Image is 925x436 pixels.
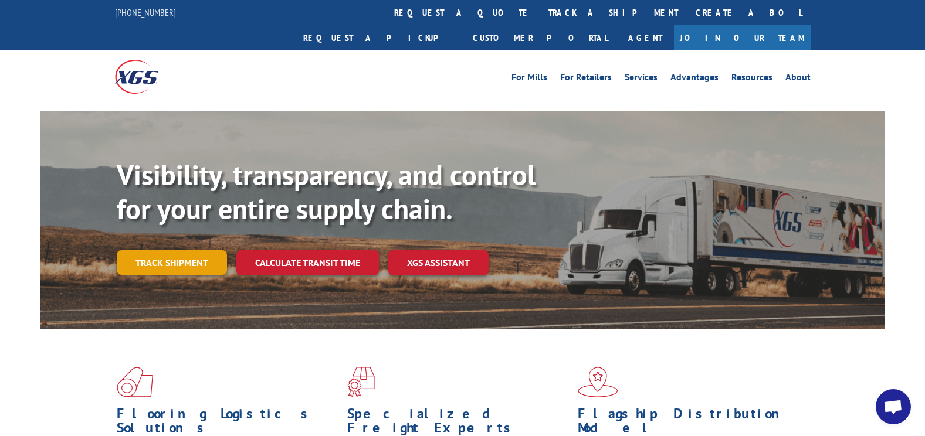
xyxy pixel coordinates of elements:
[616,25,674,50] a: Agent
[464,25,616,50] a: Customer Portal
[117,156,536,227] b: Visibility, transparency, and control for your entire supply chain.
[511,73,547,86] a: For Mills
[578,367,618,397] img: xgs-icon-flagship-distribution-model-red
[785,73,811,86] a: About
[876,389,911,424] a: Open chat
[117,367,153,397] img: xgs-icon-total-supply-chain-intelligence-red
[674,25,811,50] a: Join Our Team
[625,73,658,86] a: Services
[294,25,464,50] a: Request a pickup
[117,250,227,275] a: Track shipment
[560,73,612,86] a: For Retailers
[388,250,489,275] a: XGS ASSISTANT
[115,6,176,18] a: [PHONE_NUMBER]
[731,73,772,86] a: Resources
[670,73,719,86] a: Advantages
[236,250,379,275] a: Calculate transit time
[347,367,375,397] img: xgs-icon-focused-on-flooring-red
